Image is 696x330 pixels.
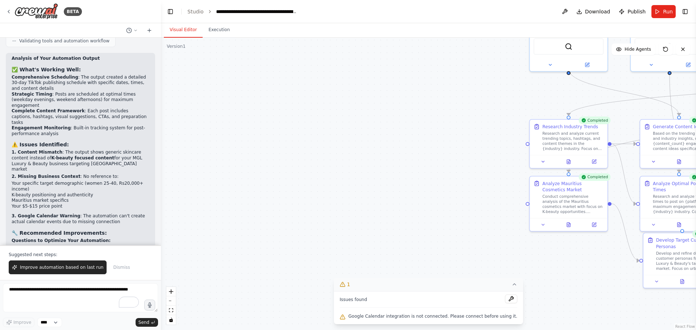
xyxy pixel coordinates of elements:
[3,283,158,312] textarea: To enrich screen reader interactions, please activate Accessibility in Grammarly extension settings
[51,155,114,160] strong: K-beauty focused content
[3,318,34,327] button: Improve
[12,92,52,97] strong: Strategic Timing
[12,213,80,218] strong: 3. Google Calendar Warning
[12,213,149,225] p: : The automation can't create actual calendar events due to missing connection
[13,319,31,325] span: Improve
[12,150,149,172] p: : The output shows generic skincare content instead of for your MGL Luxury & Beauty business targ...
[675,325,695,329] a: React Flow attribution
[663,8,673,15] span: Run
[12,192,149,198] li: K-beauty positioning and authenticity
[579,117,610,124] div: Completed
[12,174,80,179] strong: 2. Missing Business Context
[12,108,149,125] li: : Each post includes captions, hashtags, visual suggestions, CTAs, and preparation tasks
[579,173,610,181] div: Completed
[12,108,85,113] strong: Complete Content Framework
[651,5,676,18] button: Run
[542,124,598,130] div: Research Industry Trends
[348,313,517,319] span: Google Calendar integration is not connected. Please connect before using it.
[20,264,103,270] span: Improve automation based on last run
[12,150,62,155] strong: 1. Content Mismatch
[12,75,149,92] li: : The output created a detailed 30-day TikTok publishing schedule with specific dates, times, and...
[12,56,100,61] strong: Analysis of Your Automation Output
[12,230,107,236] strong: 🔧 Recommended Improvements:
[569,61,605,69] button: Open in side panel
[19,38,109,44] span: Validating tools and automation workflow
[123,26,141,35] button: Switch to previous chat
[555,221,582,229] button: View output
[542,194,604,214] div: Conduct comprehensive analysis of the Mauritius cosmetics market with focus on K-beauty opportuni...
[14,3,58,20] img: Logo
[165,7,175,17] button: Hide left sidebar
[144,26,155,35] button: Start a new chat
[627,8,646,15] span: Publish
[666,75,682,172] g: Edge from e841609c-28ac-469a-9bce-59316b4483fe to f223be53-dab5-4086-bb28-b3b9b17efc28
[12,204,149,209] li: Your $5-$15 price point
[164,22,203,38] button: Visual Editor
[583,158,605,166] button: Open in side panel
[583,221,605,229] button: Open in side panel
[612,43,655,55] button: Hide Agents
[669,278,696,285] button: View output
[12,181,149,192] li: Your specific target demographic (women 25-40, Rs20,000+ income)
[542,131,604,151] div: Research and analyze current trending topics, hashtags, and content themes in the {industry} indu...
[565,68,682,116] g: Edge from 3acb875f-d86c-414e-862b-93ac81a866db to d3216746-53a9-4b9f-934f-2b0a6c4a7c0b
[555,158,582,166] button: View output
[340,297,367,302] span: Issues found
[529,176,608,231] div: CompletedAnalyze Mauritius Cosmetics MarketConduct comprehensive analysis of the Mauritius cosmet...
[166,287,176,325] div: React Flow controls
[612,141,636,207] g: Edge from 299c828e-1a98-4c03-acec-80d9bac146b2 to f223be53-dab5-4086-bb28-b3b9b17efc28
[12,92,149,109] li: : Posts are scheduled at optimal times (weekday evenings, weekend afternoons) for maximum engagement
[347,281,350,288] span: 1
[166,287,176,296] button: zoom in
[167,43,186,49] div: Version 1
[113,264,130,270] span: Dismiss
[64,7,82,16] div: BETA
[12,142,69,147] strong: ⚠️ Issues Identified:
[12,67,81,72] strong: ✅ What's Working Well:
[166,306,176,315] button: fit view
[166,296,176,306] button: zoom out
[666,158,692,166] button: View output
[187,8,298,15] nav: breadcrumb
[625,46,651,52] span: Hide Agents
[666,221,692,229] button: View output
[666,43,674,50] img: SerperDevTool
[9,260,107,274] button: Improve automation based on last run
[166,315,176,325] button: toggle interactivity
[612,201,639,264] g: Edge from ce06f3a8-6695-4253-b8c5-67a1cf56318e to d6a18a9a-33fb-469a-9f5d-b28aec5d0113
[585,8,610,15] span: Download
[144,300,155,310] button: Click to speak your automation idea
[203,22,236,38] button: Execution
[616,5,649,18] button: Publish
[136,318,158,327] button: Send
[138,319,149,325] span: Send
[9,252,152,258] p: Suggested next steps:
[12,125,71,130] strong: Engagement Monitoring
[542,180,604,193] div: Analyze Mauritius Cosmetics Market
[109,260,133,274] button: Dismiss
[12,125,149,137] li: : Built-in tracking system for post-performance analysis
[612,141,636,147] g: Edge from 299c828e-1a98-4c03-acec-80d9bac146b2 to d3216746-53a9-4b9f-934f-2b0a6c4a7c0b
[529,119,608,169] div: CompletedResearch Industry TrendsResearch and analyze current trending topics, hashtags, and cont...
[12,238,111,243] strong: Questions to Optimize Your Automation:
[12,174,149,180] p: : No reference to:
[573,5,613,18] button: Download
[187,9,204,14] a: Studio
[334,278,523,291] button: 1
[12,198,149,204] li: Mauritius market specifics
[12,75,78,80] strong: Comprehensive Scheduling
[680,7,690,17] button: Show right sidebar
[565,43,572,50] img: SerperDevTool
